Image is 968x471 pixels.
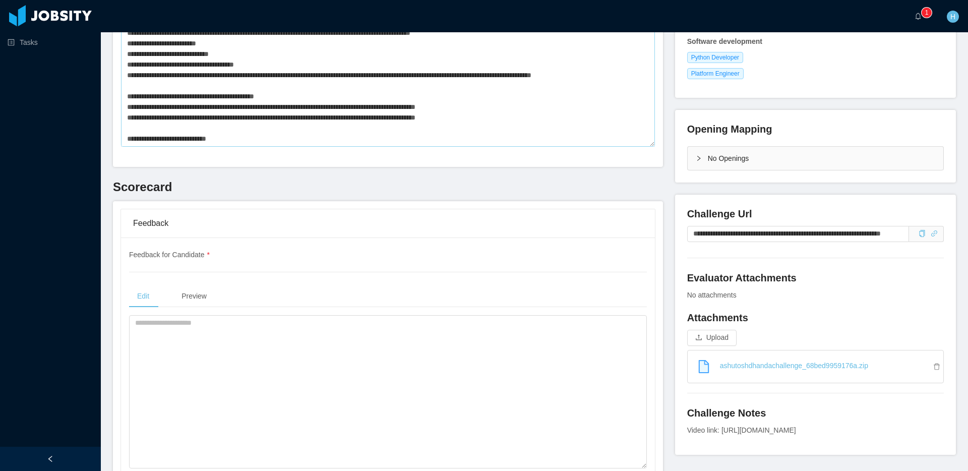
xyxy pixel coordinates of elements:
[933,363,943,371] a: Remove file
[687,425,944,436] div: Video link: [URL][DOMAIN_NAME]
[113,179,663,195] h3: Scorecard
[931,230,938,237] i: icon: link
[915,13,922,20] i: icon: bell
[129,285,157,308] div: Edit
[931,229,938,238] a: icon: link
[922,8,932,18] sup: 1
[688,147,943,170] div: icon: rightNo Openings
[173,285,215,308] div: Preview
[687,68,744,79] span: Platform Engineer
[8,32,93,52] a: icon: profileTasks
[687,271,944,285] h4: Evaluator Attachments
[950,11,955,23] span: H
[687,52,743,63] span: Python Developer
[687,37,762,45] strong: Software development
[925,8,929,18] p: 1
[933,363,943,370] i: icon: delete
[133,209,643,238] div: Feedback
[696,355,943,377] a: ashutoshdhandachallenge_68bed9959176a.zip
[687,333,737,341] span: icon: uploadUpload
[692,355,716,379] a: icon: file
[687,290,944,301] div: No attachments
[696,155,702,161] i: icon: right
[919,228,926,239] div: Copy
[687,207,944,221] h4: Challenge Url
[687,330,737,346] button: icon: uploadUpload
[687,406,944,420] h4: Challenge Notes
[697,360,710,373] i: icon: file
[687,311,944,325] h4: Attachments
[687,122,772,136] h4: Opening Mapping
[129,251,210,259] span: Feedback for Candidate
[919,230,926,237] i: icon: copy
